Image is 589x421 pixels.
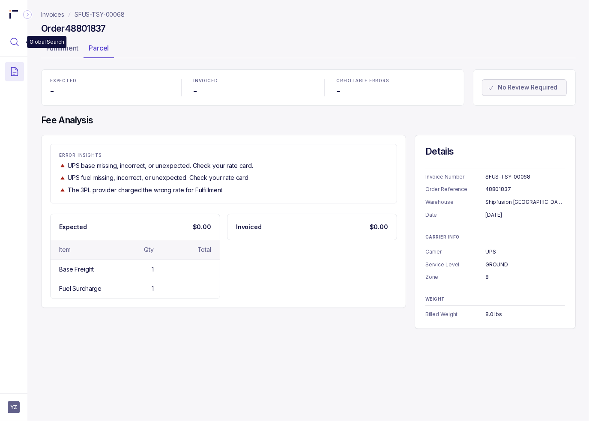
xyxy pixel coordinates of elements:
button: User initials [8,401,20,413]
p: EXPECTED [50,78,169,84]
a: SFUS-TSY-00068 [75,10,125,19]
div: 48801837 [485,185,565,194]
a: Invoices [41,10,64,19]
img: trend image [59,175,66,181]
ul: Tab Group [41,41,576,58]
p: Warehouse [425,198,485,206]
p: Zone [425,273,485,281]
div: Base Freight [59,265,94,274]
p: Billed Weight [425,310,485,319]
div: UPS [485,248,565,256]
p: The 3PL provider charged the wrong rate for Fulfillment [68,186,222,194]
p: UPS base missing, incorrect, or unexpected. Check your rate card. [68,161,253,170]
div: Item [59,245,70,254]
div: 1 [152,284,154,293]
div: Fuel Surcharge [59,284,102,293]
div: 1 [152,265,154,274]
div: 8 [485,273,565,281]
p: Carrier [425,248,485,256]
p: INVOICED [193,78,312,84]
img: trend image [59,162,66,169]
p: $0.00 [370,223,388,231]
nav: breadcrumb [41,10,125,19]
div: SFUS-TSY-00068 [485,173,565,181]
div: 8.0 lbs [485,310,565,319]
p: Parcel [89,43,109,53]
li: Tab Fulfillment [41,41,84,58]
li: Tab Parcel [84,41,114,58]
p: UPS fuel missing, incorrect, or unexpected. Check your rate card. [68,173,250,182]
p: CREDITABLE ERRORS [336,78,455,84]
p: Fulfillment [46,43,78,53]
button: Menu Icon Button MagnifyingGlassIcon [5,33,24,51]
p: Invoice Number [425,173,485,181]
p: $0.00 [193,223,211,231]
h4: - [193,85,312,97]
div: Collapse Icon [22,9,33,20]
p: Expected [59,223,87,231]
p: WEIGHT [425,297,565,302]
div: GROUND [485,260,565,269]
p: Order Reference [425,185,485,194]
img: trend image [59,187,66,193]
button: Menu Icon Button DocumentTextIcon [5,62,24,81]
div: Qty [144,245,154,254]
p: CARRIER INFO [425,235,565,240]
p: ERROR INSIGHTS [59,153,388,158]
h4: Fee Analysis [41,114,576,126]
h4: Details [425,146,565,158]
p: Invoiced [236,223,262,231]
p: No Review Required [498,83,557,92]
h4: Order 48801837 [41,23,106,35]
h4: - [336,85,455,97]
div: Shipfusion [GEOGRAPHIC_DATA] [485,198,565,206]
p: Service Level [425,260,485,269]
div: Total [197,245,211,254]
p: Date [425,211,485,219]
div: [DATE] [485,211,565,219]
p: Global Search [30,38,64,46]
h4: - [50,85,169,97]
